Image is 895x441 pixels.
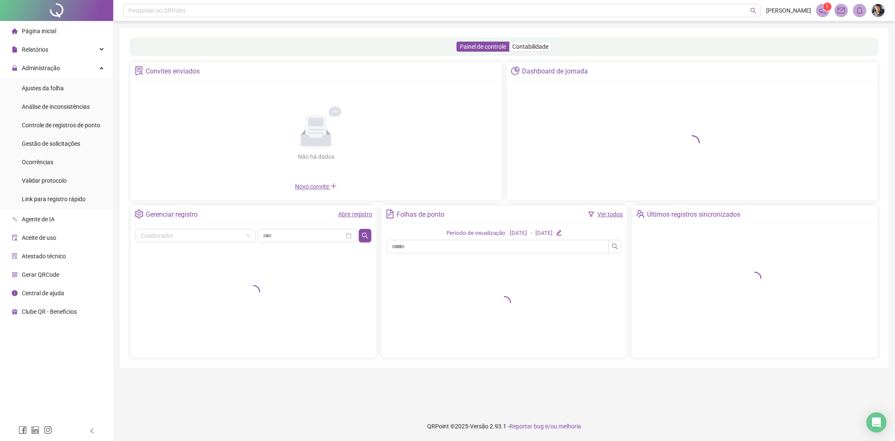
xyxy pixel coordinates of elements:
span: linkedin [31,426,39,434]
span: loading [748,272,762,285]
div: Últimos registros sincronizados [647,207,741,222]
span: Link para registro rápido [22,196,86,202]
span: solution [135,66,144,75]
span: Página inicial [22,28,56,34]
span: Painel de controle [460,43,506,50]
span: info-circle [12,290,18,296]
span: plus [330,183,337,189]
span: Ajustes da folha [22,85,64,92]
span: Relatórios [22,46,48,53]
span: Contabilidade [512,43,548,50]
span: loading [247,285,260,299]
span: [PERSON_NAME] [766,6,811,15]
span: Central de ajuda [22,290,64,297]
div: [DATE] [510,229,527,238]
span: Validar protocolo [22,177,67,184]
footer: QRPoint © 2025 - 2.93.1 - [113,412,895,441]
sup: 1 [823,3,832,11]
span: audit [12,235,18,241]
span: notification [819,7,827,14]
span: search [362,232,368,239]
span: gift [12,309,18,315]
span: file [12,47,18,52]
span: lock [12,65,18,71]
a: Ver todos [598,211,623,218]
span: instagram [44,426,52,434]
span: file-text [386,210,394,218]
a: Abrir registro [338,211,372,218]
div: Dashboard de jornada [522,64,588,79]
span: edit [556,230,561,235]
div: Não há dados [277,152,355,161]
span: Reportar bug e/ou melhoria [509,423,581,430]
span: setting [135,210,144,218]
div: Convites enviados [146,64,200,79]
div: [DATE] [535,229,553,238]
div: Folhas de ponto [397,207,444,222]
span: Administração [22,65,60,71]
span: Clube QR - Beneficios [22,308,77,315]
span: search [612,243,618,250]
div: - [530,229,532,238]
span: pie-chart [511,66,520,75]
span: filter [588,211,594,217]
span: mail [838,7,845,14]
span: Ocorrências [22,159,53,165]
span: Gestão de solicitações [22,140,80,147]
span: team [636,210,645,218]
span: Gerar QRCode [22,271,59,278]
span: Controle de registros de ponto [22,122,100,129]
span: Atestado técnico [22,253,66,260]
div: Open Intercom Messenger [866,412,887,433]
span: 1 [826,4,829,10]
span: left [89,428,95,434]
span: Aceite de uso [22,234,56,241]
span: facebook [18,426,27,434]
div: Gerenciar registro [146,207,198,222]
div: Período de visualização: [446,229,506,238]
span: solution [12,253,18,259]
span: Versão [470,423,488,430]
span: Agente de IA [22,216,55,223]
span: loading [498,296,511,310]
img: 76884 [872,4,885,17]
span: bell [856,7,864,14]
span: qrcode [12,272,18,278]
span: Novo convite [295,183,337,190]
span: loading [685,135,700,150]
span: Análise de inconsistências [22,103,90,110]
span: home [12,28,18,34]
span: search [750,8,757,14]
